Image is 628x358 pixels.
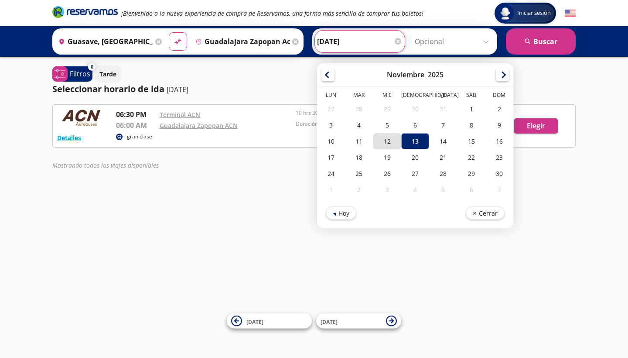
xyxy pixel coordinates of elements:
div: 29-Oct-25 [373,101,401,117]
p: gran clase [127,133,152,141]
div: 05-Nov-25 [373,117,401,133]
th: Sábado [457,91,485,101]
p: 06:00 AM [116,120,155,131]
div: 21-Nov-25 [429,149,457,165]
input: Opcional [415,31,493,52]
div: 13-Nov-25 [401,133,429,149]
div: 26-Nov-25 [373,165,401,182]
div: 04-Dic-25 [401,182,429,198]
button: English [565,8,576,19]
p: [DATE] [167,84,188,95]
div: 05-Dic-25 [429,182,457,198]
em: ¡Bienvenido a la nueva experiencia de compra de Reservamos, una forma más sencilla de comprar tus... [121,9,423,17]
div: 24-Nov-25 [317,165,345,182]
div: 15-Nov-25 [457,133,485,149]
div: 29-Nov-25 [457,165,485,182]
div: 09-Nov-25 [485,117,513,133]
button: Elegir [514,118,558,134]
th: Jueves [401,91,429,101]
th: Viernes [429,91,457,101]
span: 0 [91,63,93,71]
th: Domingo [485,91,513,101]
div: 31-Oct-25 [429,101,457,117]
div: 04-Nov-25 [345,117,373,133]
div: 03-Nov-25 [317,117,345,133]
div: 08-Nov-25 [457,117,485,133]
th: Miércoles [373,91,401,101]
input: Buscar Destino [192,31,290,52]
a: Brand Logo [52,5,118,21]
span: [DATE] [321,318,338,325]
th: Martes [345,91,373,101]
div: 20-Nov-25 [401,149,429,165]
div: Noviembre [387,70,424,79]
div: 11-Nov-25 [345,133,373,149]
iframe: Messagebird Livechat Widget [577,307,619,349]
div: 02-Dic-25 [345,182,373,198]
div: 07-Dic-25 [485,182,513,198]
div: 30-Nov-25 [485,165,513,182]
a: Guadalajara Zapopan ACN [160,121,238,130]
button: Hoy [326,207,356,220]
div: 27-Nov-25 [401,165,429,182]
button: Cerrar [466,207,505,220]
span: [DATE] [246,318,263,325]
input: Elegir Fecha [317,31,403,52]
button: Buscar [506,28,576,55]
span: Iniciar sesión [514,9,554,17]
p: Filtros [70,69,90,79]
div: 18-Nov-25 [345,149,373,165]
div: 10-Nov-25 [317,133,345,149]
div: 23-Nov-25 [485,149,513,165]
button: Tarde [95,65,121,83]
div: 16-Nov-25 [485,133,513,149]
div: 03-Dic-25 [373,182,401,198]
em: Mostrando todos los viajes disponibles [52,161,159,169]
p: 10 hrs 30 mins [296,109,427,117]
div: 12-Nov-25 [373,133,401,149]
div: 19-Nov-25 [373,149,401,165]
div: 27-Oct-25 [317,101,345,117]
div: 2025 [428,70,444,79]
p: Duración [296,120,427,128]
p: 06:30 PM [116,109,155,120]
div: 06-Nov-25 [401,117,429,133]
div: 07-Nov-25 [429,117,457,133]
img: RESERVAMOS [57,109,105,127]
div: 22-Nov-25 [457,149,485,165]
p: Seleccionar horario de ida [52,83,164,96]
div: 25-Nov-25 [345,165,373,182]
div: 06-Dic-25 [457,182,485,198]
button: 0Filtros [52,66,92,82]
button: Detalles [57,133,81,142]
div: 30-Oct-25 [401,101,429,117]
div: 28-Oct-25 [345,101,373,117]
th: Lunes [317,91,345,101]
div: 01-Nov-25 [457,101,485,117]
button: [DATE] [316,313,401,329]
div: 02-Nov-25 [485,101,513,117]
a: Terminal ACN [160,110,200,119]
div: 14-Nov-25 [429,133,457,149]
div: 01-Dic-25 [317,182,345,198]
div: 17-Nov-25 [317,149,345,165]
div: 28-Nov-25 [429,165,457,182]
i: Brand Logo [52,5,118,18]
p: Tarde [99,69,116,79]
input: Buscar Origen [55,31,153,52]
button: [DATE] [227,313,312,329]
